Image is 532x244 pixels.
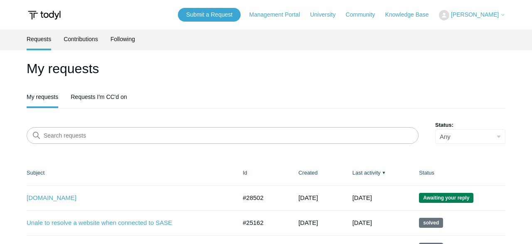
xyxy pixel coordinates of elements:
a: Knowledge Base [385,10,437,19]
a: Submit a Request [178,8,241,22]
a: Contributions [64,30,98,49]
span: This request has been solved [419,218,443,228]
span: We are waiting for you to respond [419,193,473,203]
a: Following [111,30,135,49]
time: 10/06/2025, 11:02 [352,194,372,201]
th: Status [411,160,505,185]
th: Id [234,160,290,185]
a: Requests I'm CC'd on [71,87,127,106]
a: Management Portal [249,10,308,19]
time: 09/29/2025, 09:43 [298,194,318,201]
a: Unale to resolve a website when connected to SASE [27,218,224,228]
label: Status: [435,121,505,129]
time: 05/28/2025, 14:29 [298,219,318,226]
td: #25162 [234,210,290,235]
a: [DOMAIN_NAME] [27,193,224,203]
a: University [310,10,344,19]
a: Requests [27,30,51,49]
a: My requests [27,87,58,106]
a: Last activity▼ [352,170,381,176]
a: Created [298,170,318,176]
time: 09/24/2025, 14:22 [352,219,372,226]
button: [PERSON_NAME] [439,10,505,20]
span: ▼ [382,170,386,176]
th: Subject [27,160,234,185]
h1: My requests [27,59,505,79]
td: #28502 [234,185,290,210]
img: Todyl Support Center Help Center home page [27,7,62,23]
a: Community [346,10,384,19]
input: Search requests [27,127,419,144]
span: [PERSON_NAME] [451,11,499,18]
